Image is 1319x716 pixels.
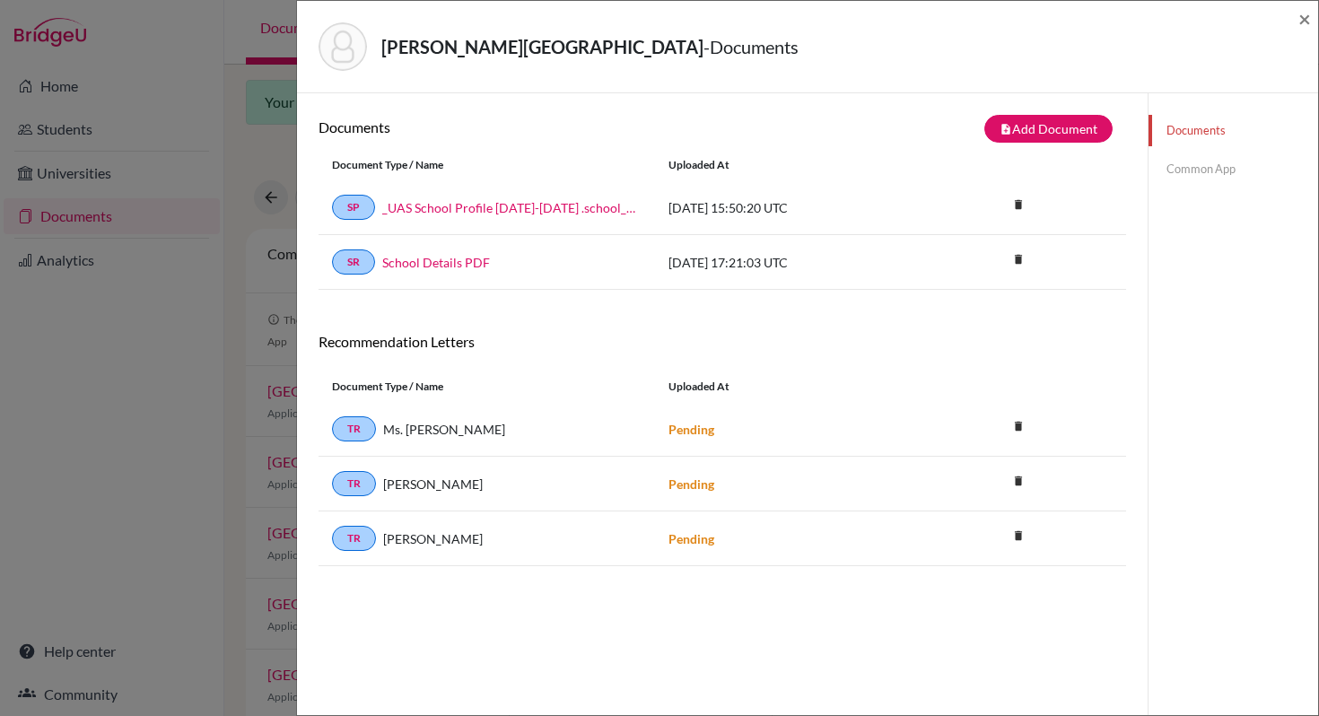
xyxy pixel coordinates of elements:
[332,195,375,220] a: SP
[655,157,924,173] div: Uploaded at
[382,253,490,272] a: School Details PDF
[1005,467,1032,494] i: delete
[1005,470,1032,494] a: delete
[332,526,376,551] a: TR
[383,420,505,439] span: Ms. [PERSON_NAME]
[332,471,376,496] a: TR
[655,379,924,395] div: Uploaded at
[1005,415,1032,440] a: delete
[668,476,714,492] strong: Pending
[1005,191,1032,218] i: delete
[382,198,642,217] a: _UAS School Profile [DATE]-[DATE] .school_wide
[1005,413,1032,440] i: delete
[319,379,655,395] div: Document Type / Name
[655,198,924,217] div: [DATE] 15:50:20 UTC
[319,333,1126,350] h6: Recommendation Letters
[1005,522,1032,549] i: delete
[655,253,924,272] div: [DATE] 17:21:03 UTC
[1149,153,1318,185] a: Common App
[1149,115,1318,146] a: Documents
[1298,5,1311,31] span: ×
[668,531,714,546] strong: Pending
[332,416,376,441] a: TR
[1005,194,1032,218] a: delete
[1005,246,1032,273] i: delete
[668,422,714,437] strong: Pending
[1298,8,1311,30] button: Close
[1005,249,1032,273] a: delete
[703,36,799,57] span: - Documents
[1000,123,1012,135] i: note_add
[381,36,703,57] strong: [PERSON_NAME][GEOGRAPHIC_DATA]
[319,157,655,173] div: Document Type / Name
[332,249,375,275] a: SR
[383,529,483,548] span: [PERSON_NAME]
[383,475,483,493] span: [PERSON_NAME]
[319,118,722,135] h6: Documents
[984,115,1113,143] button: note_addAdd Document
[1005,525,1032,549] a: delete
